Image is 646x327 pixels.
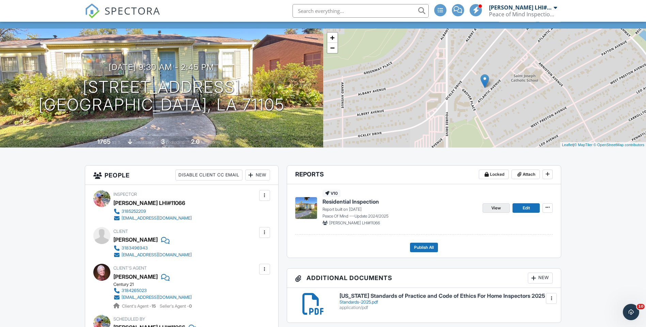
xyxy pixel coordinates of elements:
a: 3184265023 [113,287,192,294]
strong: 15 [152,304,156,309]
span: Inspector [113,192,137,197]
strong: 0 [189,304,192,309]
div: [PERSON_NAME] LHI#11066 [489,4,552,11]
div: Client View [499,13,536,22]
a: [EMAIL_ADDRESS][DOMAIN_NAME] [113,294,192,301]
iframe: Intercom live chat [623,304,639,320]
div: Disable Client CC Email [175,170,242,180]
a: Zoom out [327,43,337,53]
div: 3 [161,138,165,145]
a: 3185252209 [113,208,192,215]
div: Standards-2025.pdf [340,299,553,305]
div: 3185252209 [122,209,146,214]
span: Scheduled By [113,316,145,322]
span: Client's Agent - [122,304,157,309]
a: 3183496943 [113,245,192,252]
div: More [539,13,561,22]
a: [US_STATE] Standards of Practice and Code of Ethics For Home Inspectors 2025 Standards-2025.pdf a... [340,293,553,310]
div: [PERSON_NAME] LHI#11066 [113,198,185,208]
span: Client's Agent [113,265,147,271]
div: [EMAIL_ADDRESS][DOMAIN_NAME] [122,216,192,221]
span: SPECTORA [105,3,160,18]
div: Century 21 [113,282,197,287]
h3: People [85,166,278,185]
div: application/pdf [340,305,553,310]
h6: [US_STATE] Standards of Practice and Code of Ethics For Home Inspectors 2025 [340,293,553,299]
div: [EMAIL_ADDRESS][DOMAIN_NAME] [122,252,192,258]
h1: [STREET_ADDRESS] [GEOGRAPHIC_DATA], LA 71105 [38,78,285,114]
div: | [560,142,646,148]
a: Leaflet [562,143,573,147]
div: [EMAIL_ADDRESS][DOMAIN_NAME] [122,295,192,300]
a: © MapTiler [574,143,593,147]
div: 1765 [97,138,111,145]
h3: Additional Documents [287,269,561,288]
span: Client [113,229,128,234]
span: bathrooms [201,140,220,145]
img: The Best Home Inspection Software - Spectora [85,3,100,18]
div: 2.0 [191,138,200,145]
input: Search everything... [293,4,429,18]
span: sq. ft. [112,140,121,145]
a: [PERSON_NAME] [113,272,158,282]
span: Seller's Agent - [160,304,192,309]
a: © OpenStreetMap contributors [594,143,644,147]
a: SPECTORA [85,9,160,23]
a: [EMAIL_ADDRESS][DOMAIN_NAME] [113,215,192,222]
div: New [528,273,553,283]
span: 10 [637,304,645,309]
div: 3184265023 [122,288,147,293]
div: New [245,170,270,180]
span: crawlspace [133,140,155,145]
div: 3183496943 [122,245,148,251]
div: Peace of Mind Inspection Service, LLC [489,11,557,18]
a: Zoom in [327,33,337,43]
div: [PERSON_NAME] [113,235,158,245]
h3: [DATE] 9:30 am - 2:45 pm [109,63,214,72]
span: bedrooms [166,140,185,145]
a: [EMAIL_ADDRESS][DOMAIN_NAME] [113,252,192,258]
